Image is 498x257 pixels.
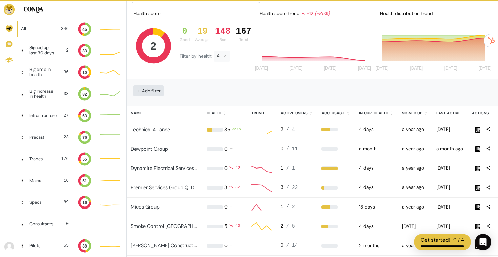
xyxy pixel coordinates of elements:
[359,204,394,211] div: 2025-09-07 10:00pm
[436,145,463,152] div: 2025-08-26 08:34am
[286,204,295,210] span: / 2
[376,66,389,71] tspan: [DATE]
[29,222,53,226] div: Consultants
[479,66,492,71] tspan: [DATE]
[62,91,69,97] div: 33
[224,145,228,153] div: 0
[131,146,168,152] a: Dewpoint Group
[18,213,126,235] a: Consultants 0
[18,105,126,126] a: Infrastructure 27 63
[281,203,314,211] div: 1
[4,4,15,15] img: Brand
[233,184,240,192] div: -37
[127,106,203,120] th: Name
[281,223,314,230] div: 2
[281,145,314,153] div: 0
[236,26,251,37] div: 167
[58,156,69,162] div: 176
[402,242,428,249] div: 2024-05-31 05:59am
[375,7,495,20] div: Health distribution trend
[286,146,298,152] span: / 11
[224,165,228,172] div: 0
[321,186,351,190] div: 14%
[29,89,56,99] div: Big increase in health
[207,111,221,115] u: Health
[286,165,295,171] span: / 1
[359,126,394,133] div: 2025-09-21 10:00pm
[402,145,428,152] div: 2024-05-31 05:54am
[359,111,388,115] u: In cur. health
[195,26,210,37] div: 19
[18,192,126,213] a: Specs 89 16
[58,177,69,184] div: 16
[402,223,428,230] div: 2025-02-12 12:13pm
[215,26,230,37] div: 148
[29,67,55,77] div: Big drop in health
[286,243,298,248] span: / 14
[321,147,351,151] div: 0%
[61,69,69,75] div: 36
[131,204,160,210] a: Micos Group
[286,185,298,190] span: / 22
[359,145,394,152] div: 2025-08-10 10:00pm
[29,157,53,161] div: Trades
[321,167,351,170] div: 100%
[254,7,375,20] div: Health score trend
[18,235,126,257] a: Pilots 55 38
[281,242,314,250] div: 0
[180,37,190,43] div: Good
[432,106,468,120] th: Last active
[62,112,69,119] div: 27
[247,106,276,120] th: Trend
[224,242,228,250] div: 0
[468,106,498,120] th: Actions
[18,148,126,170] a: Trades 176 55
[436,165,463,172] div: 2025-09-22 01:04pm
[58,199,69,205] div: 89
[444,66,457,71] tspan: [DATE]
[359,242,394,249] div: 2025-07-27 10:00pm
[402,165,428,172] div: 2024-05-31 05:53am
[18,83,126,105] a: Big increase in health 33 82
[421,236,450,244] div: Get started!
[289,66,302,71] tspan: [DATE]
[18,126,126,148] a: Precast 23 79
[286,223,295,229] span: / 5
[410,66,423,71] tspan: [DATE]
[215,37,230,43] div: Bad
[131,223,215,229] a: Smoke Control [GEOGRAPHIC_DATA]
[131,242,203,249] a: [PERSON_NAME] Constructions
[255,66,268,71] tspan: [DATE]
[58,26,69,32] div: 346
[301,10,330,17] div: -12
[321,244,351,248] div: 0%
[4,242,14,252] img: Avatar
[286,127,295,132] span: / 4
[281,165,314,172] div: 1
[29,243,53,248] div: Pilots
[321,225,351,228] div: 40%
[29,45,57,55] div: Signed up last 30 days
[195,37,210,43] div: Average
[131,126,170,133] a: Technical Alliance
[18,61,126,83] a: Big drop in health 36 10
[180,26,190,37] div: 0
[315,11,330,16] i: (-85%)
[62,47,69,54] div: 2
[21,26,53,31] div: All
[402,184,428,191] div: 2024-05-15 11:25am
[29,200,53,205] div: Specs
[58,134,69,140] div: 23
[132,9,162,18] div: Health score
[24,5,121,13] h5: CONQA
[236,126,241,134] div: 35
[18,18,126,40] a: All 346 46
[281,126,314,134] div: 2
[321,111,345,115] u: Acc. Usage
[224,223,227,230] div: 5
[436,204,463,211] div: 2025-09-22 08:53am
[359,184,394,191] div: 2025-09-21 10:00pm
[180,53,214,59] span: Filter by health:
[402,111,422,115] u: Signed up
[59,221,69,227] div: 0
